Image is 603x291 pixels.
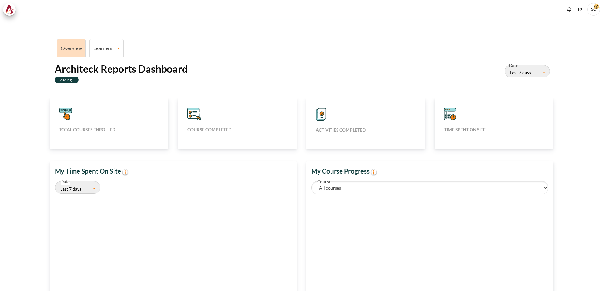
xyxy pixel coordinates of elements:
label: Date [61,179,70,185]
h5: Time Spent On Site [444,127,544,133]
h2: Architeck Reports Dashboard [55,62,188,76]
a: Learners [90,45,123,51]
img: Architeck [5,5,14,14]
button: Languages [575,5,585,14]
a: User menu [587,3,600,16]
h5: Course completed [187,127,287,133]
a: Architeck Architeck [3,3,19,16]
h5: Total courses enrolled [59,127,159,133]
strong: My Time Spent On Site [55,167,129,175]
label: Loading... [55,77,79,83]
label: Course [317,179,331,185]
button: Last 7 days [55,181,100,194]
h5: Activities completed [316,127,416,133]
span: SC [587,3,600,16]
button: Last 7 days [505,65,550,77]
a: Overview [61,45,82,51]
strong: My Course Progress [311,167,377,175]
div: Show notification window with no new notifications [565,5,574,14]
label: Date [509,62,518,69]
